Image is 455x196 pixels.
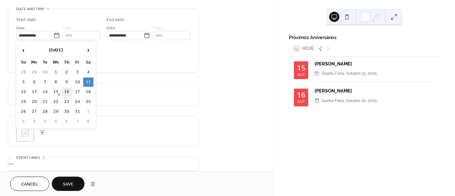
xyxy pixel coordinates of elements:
[297,91,305,99] div: 16
[29,58,39,67] th: Mo
[72,58,83,67] th: Fr
[19,44,28,57] span: ‹
[62,68,72,77] td: 2
[29,68,39,77] td: 29
[40,117,50,126] td: 4
[29,44,83,57] th: [DATE]
[84,44,93,57] span: ›
[322,70,377,77] span: quarta-feira, outubro 15, 2025
[62,58,72,67] th: Th
[63,181,73,188] span: Save
[40,58,50,67] th: Tu
[72,107,83,116] td: 31
[18,97,29,106] td: 19
[16,6,44,12] span: Date and time
[315,60,434,67] div: [PERSON_NAME]
[62,117,72,126] td: 6
[18,117,29,126] td: 2
[18,87,29,97] td: 12
[16,17,36,23] div: Start date
[83,58,93,67] th: Sa
[83,78,93,87] td: 11
[51,107,61,116] td: 29
[83,87,93,97] td: 18
[315,97,319,104] div: ​
[83,117,93,126] td: 8
[51,78,61,87] td: 8
[322,97,377,104] span: quinta-feira, outubro 16, 2025
[62,78,72,87] td: 9
[106,17,124,23] div: End date
[40,97,50,106] td: 21
[29,97,39,106] td: 20
[40,107,50,116] td: 28
[153,25,161,31] span: Time
[51,68,61,77] td: 1
[315,70,319,77] div: ​
[289,34,439,41] div: Próximos Aniversários
[40,78,50,87] td: 7
[62,97,72,106] td: 23
[16,25,25,31] span: Date
[72,87,83,97] td: 17
[40,87,50,97] td: 14
[62,87,72,97] td: 16
[8,157,198,171] div: •••
[51,58,61,67] th: We
[72,117,83,126] td: 7
[18,78,29,87] td: 5
[72,78,83,87] td: 10
[29,107,39,116] td: 27
[40,68,50,77] td: 30
[62,107,72,116] td: 30
[18,68,29,77] td: 28
[83,68,93,77] td: 4
[72,97,83,106] td: 24
[72,68,83,77] td: 3
[18,58,29,67] th: Su
[297,73,305,76] div: out
[297,100,305,103] div: out
[62,25,71,31] span: Time
[83,97,93,106] td: 25
[106,25,115,31] span: Date
[29,87,39,97] td: 13
[10,177,49,191] button: Cancel
[315,87,434,94] div: [PERSON_NAME]
[52,177,85,191] button: Save
[51,117,61,126] td: 5
[51,87,61,97] td: 15
[18,107,29,116] td: 26
[16,154,40,161] span: Event links
[83,107,93,116] td: 1
[21,181,38,188] span: Cancel
[29,117,39,126] td: 3
[51,97,61,106] td: 22
[297,64,305,72] div: 15
[16,124,34,142] div: ;
[29,78,39,87] td: 6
